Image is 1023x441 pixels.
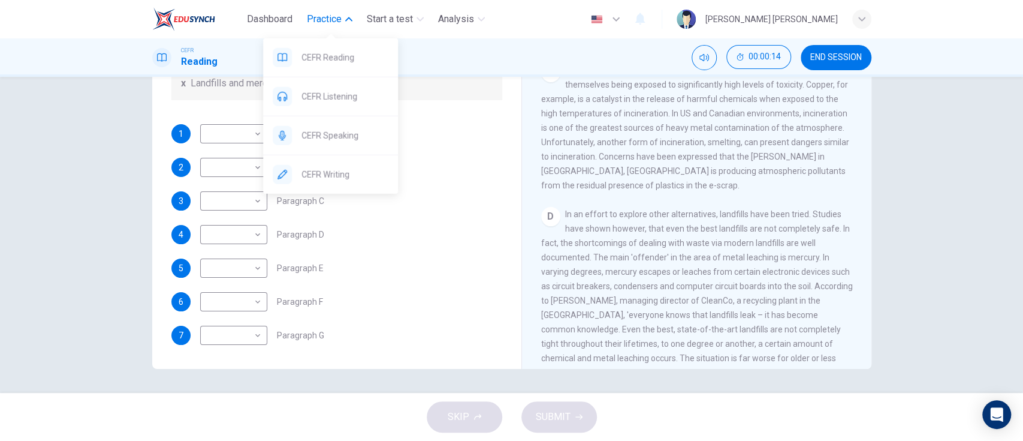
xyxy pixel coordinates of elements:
[263,38,398,77] div: CEFR Reading
[301,128,388,143] span: CEFR Speaking
[301,89,388,104] span: CEFR Listening
[179,163,183,172] span: 2
[433,8,490,30] button: Analysis
[242,8,297,30] button: Dashboard
[277,331,324,340] span: Paragraph G
[152,7,243,31] a: EduSynch logo
[277,264,324,272] span: Paragraph E
[810,53,862,62] span: END SESSION
[541,207,560,226] div: D
[247,12,292,26] span: Dashboard
[179,331,183,340] span: 7
[179,197,183,205] span: 3
[191,76,317,91] span: Landfills and mercury leaching
[301,50,388,65] span: CEFR Reading
[726,45,791,69] button: 00:00:14
[179,264,183,272] span: 5
[179,230,183,239] span: 4
[302,8,357,30] button: Practice
[362,8,428,30] button: Start a test
[277,197,324,205] span: Paragraph C
[541,209,853,392] span: In an effort to explore other alternatives, landfills have been tried. Studies have shown however...
[181,46,194,55] span: CEFR
[982,400,1011,429] div: Open Intercom Messenger
[749,52,781,62] span: 00:00:14
[705,12,838,26] div: [PERSON_NAME] [PERSON_NAME]
[263,116,398,155] div: CEFR Speaking
[179,298,183,306] span: 6
[277,230,324,239] span: Paragraph D
[263,77,398,116] div: CEFR Listening
[277,298,323,306] span: Paragraph F
[726,45,791,70] div: Hide
[692,45,717,70] div: Mute
[179,130,183,138] span: 1
[801,45,871,70] button: END SESSION
[307,12,342,26] span: Practice
[263,155,398,194] div: CEFR Writing
[367,12,413,26] span: Start a test
[301,167,388,182] span: CEFR Writing
[181,55,218,69] h1: Reading
[181,76,186,91] span: x
[589,15,604,24] img: en
[152,7,215,31] img: EduSynch logo
[541,65,849,190] span: Workers involved in the disposal of computers via incineration are themselves being exposed to si...
[438,12,474,26] span: Analysis
[677,10,696,29] img: Profile picture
